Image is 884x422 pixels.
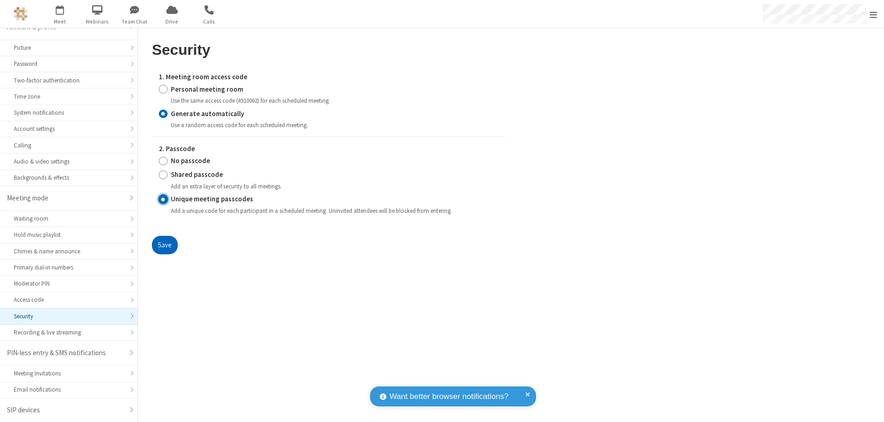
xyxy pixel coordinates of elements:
div: Email notifications [14,385,124,394]
div: System notifications [14,108,124,117]
strong: No passcode [171,156,210,165]
span: Team Chat [117,18,152,26]
div: Chimes & name announce [14,247,124,256]
div: Moderator PIN [14,279,124,288]
span: Want better browser notifications? [390,391,508,403]
div: Time zone [14,92,124,101]
div: Waiting room [14,214,124,223]
strong: Personal meeting room [171,85,243,94]
div: Security [14,312,124,321]
h2: Security [152,42,506,58]
div: Meeting mode [7,193,124,204]
div: Meeting Invitations [14,369,124,378]
div: Calling [14,141,124,150]
strong: Unique meeting passcodes [171,194,253,203]
div: Use the same access code (4910062) for each scheduled meeting. [171,96,499,105]
img: QA Selenium DO NOT DELETE OR CHANGE [14,7,28,21]
iframe: Chat [861,398,877,416]
span: Calls [192,18,227,26]
div: Primary dial-in numbers [14,263,124,272]
div: Two-factor authentication [14,76,124,85]
div: Picture [14,43,124,52]
div: Account settings [14,124,124,133]
strong: Generate automatically [171,109,244,118]
div: Backgrounds & effects [14,173,124,182]
div: Recording & live streaming [14,328,124,337]
label: 2. Passcode [159,144,499,154]
div: Access code [14,295,124,304]
div: Add a unique code for each participant in a scheduled meeting. Uninvited attendees will be blocke... [171,206,499,215]
label: 1. Meeting room access code [159,72,499,82]
div: Use a random access code for each scheduled meeting. [171,121,499,129]
div: Audio & video settings [14,157,124,166]
div: Hold music playlist [14,230,124,239]
div: Add an extra layer of security to all meetings. [171,182,499,191]
div: PIN-less entry & SMS notifications [7,348,124,358]
button: Save [152,236,178,254]
span: Webinars [80,18,115,26]
strong: Shared passcode [171,170,223,179]
div: SIP devices [7,405,124,416]
div: Password [14,59,124,68]
span: Drive [155,18,189,26]
span: Meet [43,18,77,26]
